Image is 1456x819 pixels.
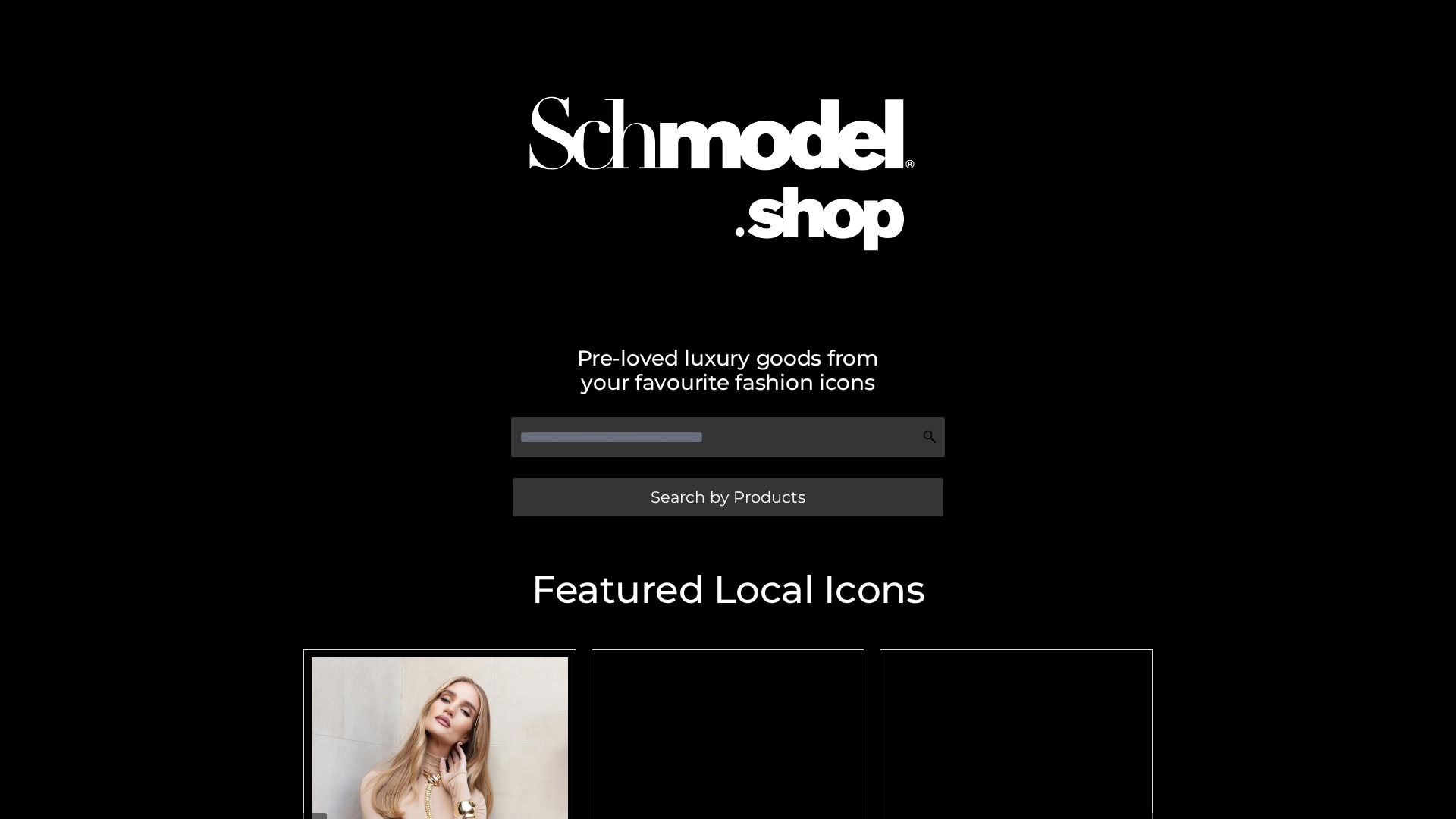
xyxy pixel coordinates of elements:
span: Search by Products [651,489,805,505]
h2: Pre-loved luxury goods from your favourite fashion icons [296,346,1160,394]
a: Search by Products [513,478,943,516]
h2: Featured Local Icons​ [296,571,1160,609]
img: Search Icon [922,429,937,444]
